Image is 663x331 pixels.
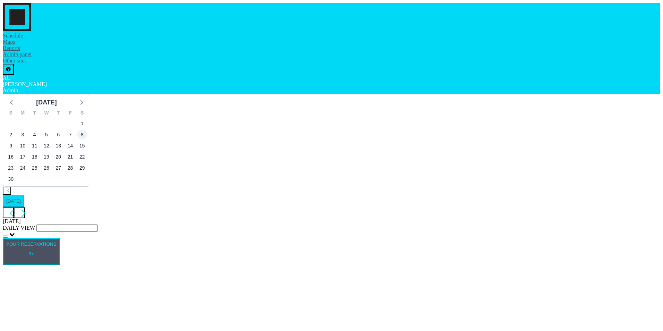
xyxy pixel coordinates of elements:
div: Search for option [3,224,660,238]
button: YOUR RESERVATIONS9+ [3,238,60,265]
span: Saturday, November 1, 2025 [77,119,87,128]
a: Other sites [3,58,27,63]
p: 9+ [6,251,56,256]
span: [DATE] [3,218,21,224]
span: Wednesday, November 5, 2025 [42,130,51,139]
button: [DATE] [3,195,24,207]
img: organization-logo [3,3,31,31]
span: Tuesday, November 25, 2025 [30,163,40,173]
span: Thursday, November 20, 2025 [53,152,63,162]
span: Sunday, November 9, 2025 [6,141,16,151]
span: Friday, November 7, 2025 [66,130,75,139]
span: Monday, November 3, 2025 [18,130,27,139]
span: Monday, November 17, 2025 [18,152,27,162]
span: DAILY VIEW [3,225,35,231]
span: Sunday, November 30, 2025 [6,174,16,184]
input: Search for option [36,224,98,232]
span: Sunday, November 23, 2025 [6,163,16,173]
span: Wednesday, November 19, 2025 [42,152,51,162]
span: Wednesday, November 26, 2025 [42,163,51,173]
div: W [41,109,52,118]
span: Thursday, November 6, 2025 [53,130,63,139]
span: AC [3,75,10,81]
span: Saturday, November 29, 2025 [77,163,87,173]
div: S [5,109,17,118]
span: [PERSON_NAME] [3,81,47,87]
span: Wednesday, November 12, 2025 [42,141,51,151]
a: Reports [3,45,20,51]
a: Admin panel [3,51,32,57]
div: T [29,109,41,118]
span: Thursday, November 13, 2025 [53,141,63,151]
span: Sunday, November 2, 2025 [6,130,16,139]
span: Friday, November 28, 2025 [66,163,75,173]
span: Tuesday, November 18, 2025 [30,152,40,162]
span: Monday, November 10, 2025 [18,141,27,151]
span: Saturday, November 22, 2025 [77,152,87,162]
span: Tuesday, November 4, 2025 [30,130,40,139]
span: Friday, November 14, 2025 [66,141,75,151]
div: M [17,109,28,118]
span: Admin [3,87,18,93]
span: Thursday, November 27, 2025 [53,163,63,173]
span: Sunday, November 16, 2025 [6,152,16,162]
div: S [76,109,88,118]
span: Saturday, November 15, 2025 [77,141,87,151]
span: Tuesday, November 11, 2025 [30,141,40,151]
span: Friday, November 21, 2025 [66,152,75,162]
div: F [64,109,76,118]
button: Clear Selected [3,236,8,238]
div: T [52,109,64,118]
span: Monday, November 24, 2025 [18,163,27,173]
div: [DATE] [36,97,57,107]
a: Maps [3,39,15,45]
span: Saturday, November 8, 2025 [77,130,87,139]
a: Schedule [3,33,23,39]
